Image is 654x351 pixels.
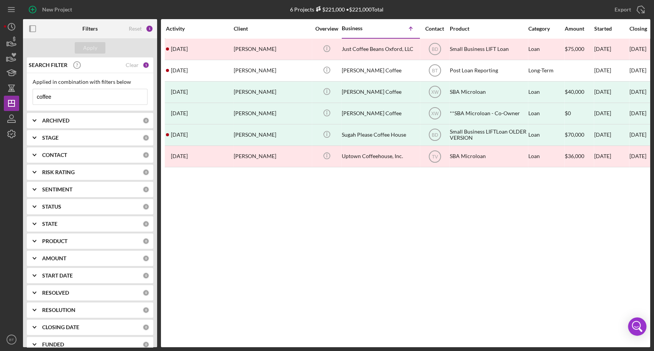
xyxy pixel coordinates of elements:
div: 0 [143,203,149,210]
b: RESOLUTION [42,307,75,313]
div: Overview [312,26,341,32]
div: 0 [143,220,149,227]
div: Amount [565,26,593,32]
b: STAGE [42,135,59,141]
b: STATE [42,221,57,227]
div: 0 [143,289,149,296]
div: Product [450,26,526,32]
div: [PERSON_NAME] [234,103,310,124]
div: Contact [420,26,449,32]
div: Client [234,26,310,32]
div: [DATE] [629,110,646,116]
div: $75,000 [565,39,593,59]
div: [PERSON_NAME] [234,39,310,59]
div: Small Business LIFTLoan OLDER VERSION [450,125,526,145]
div: SBA Microloan [450,146,526,167]
b: CLOSING DATE [42,324,79,330]
text: TV [432,154,438,159]
b: START DATE [42,273,73,279]
div: Business [342,25,380,31]
div: SBA Microloan [450,82,526,102]
div: Sugah Please Coffee House [342,125,418,145]
div: $0 [565,103,593,124]
div: Small Business LIFT Loan [450,39,526,59]
div: [DATE] [594,146,629,167]
div: 1 [146,25,153,33]
div: [DATE] [629,132,646,138]
text: BD [431,47,438,52]
time: 2025-04-11 15:04 [171,46,188,52]
div: [PERSON_NAME] [234,125,310,145]
div: $221,000 [314,6,345,13]
time: 2025-03-13 13:36 [171,67,188,73]
div: 0 [143,186,149,193]
button: Apply [75,42,105,54]
div: [DATE] [594,39,629,59]
div: Loan [528,103,564,124]
b: SEARCH FILTER [29,62,67,68]
time: 2021-11-17 14:18 [171,132,188,138]
div: New Project [42,2,72,17]
b: FUNDED [42,341,64,348]
div: [PERSON_NAME] Coffee [342,82,418,102]
div: Post Loan Reporting [450,60,526,81]
b: RISK RATING [42,169,75,175]
div: Uptown Coffeehouse, Inc. [342,146,418,167]
time: [DATE] [629,153,646,159]
time: 2024-03-04 16:06 [171,110,188,116]
text: BT [432,68,438,73]
div: 0 [143,272,149,279]
div: Clear [126,62,139,68]
div: Loan [528,82,564,102]
div: [DATE] [594,103,629,124]
button: New Project [23,2,80,17]
b: CONTACT [42,152,67,158]
div: $40,000 [565,82,593,102]
button: BT [4,332,19,347]
text: XW [431,90,439,95]
div: $70,000 [565,125,593,145]
div: [PERSON_NAME] Coffee [342,60,418,81]
div: Just Coffee Beans Oxford, LLC [342,39,418,59]
div: Started [594,26,629,32]
div: Category [528,26,564,32]
b: AMOUNT [42,255,66,261]
div: Loan [528,39,564,59]
div: Long-Term [528,60,564,81]
div: 1 [143,62,149,69]
div: [PERSON_NAME] Coffee [342,103,418,124]
div: 0 [143,324,149,331]
div: [DATE] [594,125,629,145]
time: 2023-01-24 18:40 [171,153,188,159]
div: Reset [129,26,142,32]
div: Applied in combination with filters below [33,79,148,85]
text: BT [9,338,14,342]
div: $36,000 [565,146,593,167]
text: BD [431,132,438,138]
b: STATUS [42,204,61,210]
div: 6 Projects • $221,000 Total [290,6,384,13]
div: Open Intercom Messenger [628,317,646,336]
div: 0 [143,134,149,141]
div: [DATE] [594,82,629,102]
div: 0 [143,169,149,176]
div: [PERSON_NAME] [234,146,310,167]
div: 0 [143,117,149,124]
time: [DATE] [629,67,646,73]
button: Export [607,2,650,17]
b: PRODUCT [42,238,67,244]
div: 0 [143,341,149,348]
div: 0 [143,238,149,245]
div: 0 [143,307,149,313]
b: Filters [82,26,98,32]
div: 0 [143,255,149,262]
div: 0 [143,152,149,158]
text: XW [431,111,439,116]
b: SENTIMENT [42,186,72,193]
div: [PERSON_NAME] [234,82,310,102]
b: ARCHIVED [42,118,69,124]
div: Apply [83,42,97,54]
div: [DATE] [629,89,646,95]
div: Export [615,2,631,17]
div: [DATE] [594,60,629,81]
